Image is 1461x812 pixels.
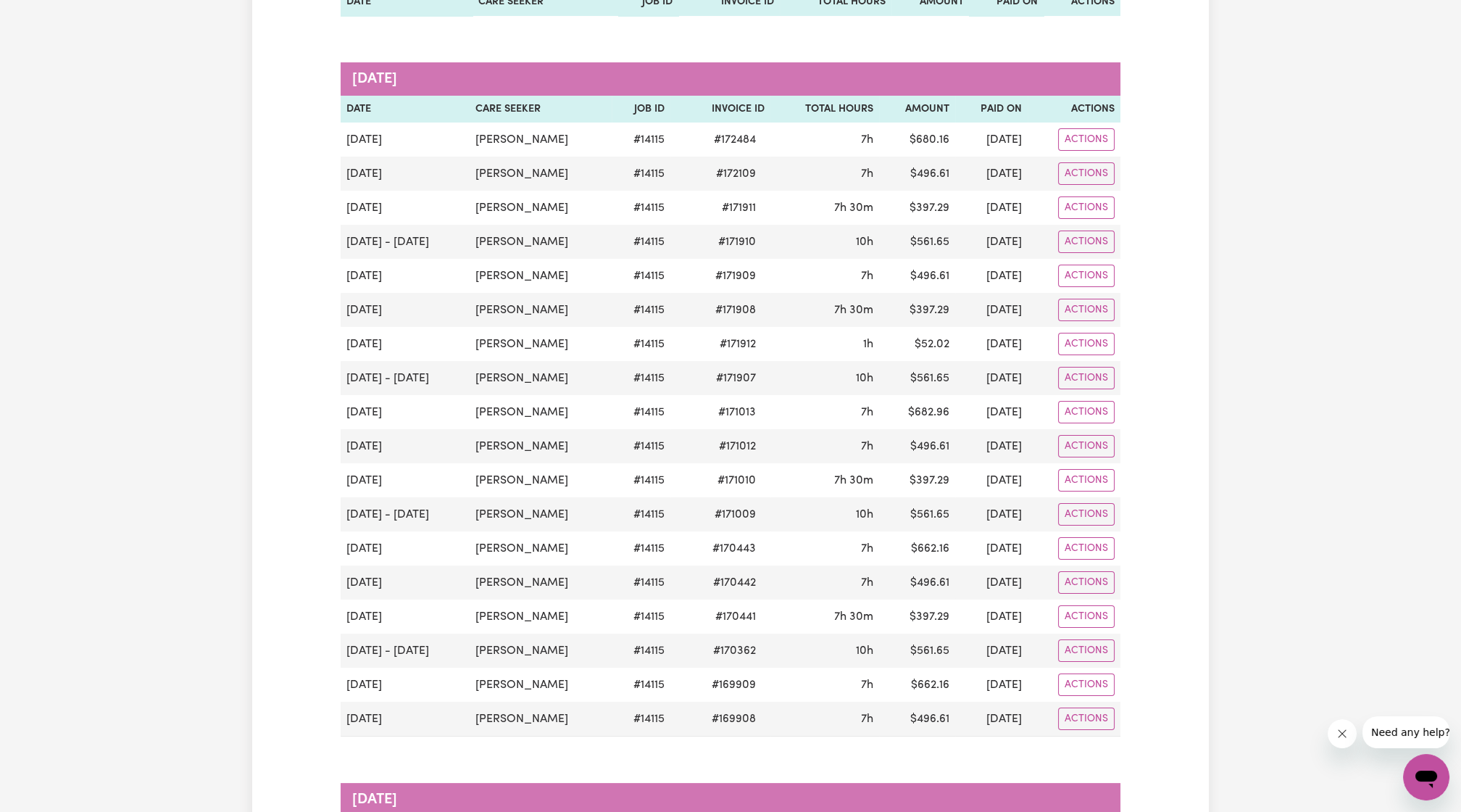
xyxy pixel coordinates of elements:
[341,463,470,497] td: [DATE]
[856,509,873,521] span: 10 hours
[955,531,1028,565] td: [DATE]
[834,202,873,214] span: 7 hours 30 minutes
[861,577,873,589] span: 7 hours
[470,361,612,395] td: [PERSON_NAME]
[879,123,955,157] td: $ 680.16
[879,395,955,429] td: $ 682.96
[955,259,1028,293] td: [DATE]
[470,668,612,702] td: [PERSON_NAME]
[470,157,612,191] td: [PERSON_NAME]
[1058,674,1115,696] button: Actions
[713,199,765,217] span: # 171911
[1058,469,1115,492] button: Actions
[612,600,670,634] td: # 14115
[856,373,873,384] span: 10 hours
[612,96,670,123] th: Job ID
[861,168,873,180] span: 7 hours
[341,395,470,429] td: [DATE]
[705,131,765,149] span: # 172484
[861,407,873,418] span: 7 hours
[470,600,612,634] td: [PERSON_NAME]
[341,157,470,191] td: [DATE]
[341,259,470,293] td: [DATE]
[703,710,765,728] span: # 169908
[1058,503,1115,526] button: Actions
[470,259,612,293] td: [PERSON_NAME]
[1058,265,1115,287] button: Actions
[341,634,470,668] td: [DATE] - [DATE]
[879,293,955,327] td: $ 397.29
[955,702,1028,737] td: [DATE]
[879,668,955,702] td: $ 662.16
[341,668,470,702] td: [DATE]
[1058,435,1115,457] button: Actions
[879,429,955,463] td: $ 496.61
[470,565,612,600] td: [PERSON_NAME]
[1028,96,1120,123] th: Actions
[1058,537,1115,560] button: Actions
[612,293,670,327] td: # 14115
[612,361,670,395] td: # 14115
[341,191,470,225] td: [DATE]
[955,225,1028,259] td: [DATE]
[704,574,765,592] span: # 170442
[879,191,955,225] td: $ 397.29
[1328,719,1357,748] iframe: Close message
[9,10,88,22] span: Need any help?
[341,497,470,531] td: [DATE] - [DATE]
[706,506,765,523] span: # 171009
[879,702,955,737] td: $ 496.61
[704,642,765,660] span: # 170362
[470,395,612,429] td: [PERSON_NAME]
[612,565,670,600] td: # 14115
[856,645,873,657] span: 10 hours
[1058,571,1115,594] button: Actions
[470,293,612,327] td: [PERSON_NAME]
[612,395,670,429] td: # 14115
[612,327,670,361] td: # 14115
[341,96,470,123] th: Date
[879,327,955,361] td: $ 52.02
[879,463,955,497] td: $ 397.29
[834,475,873,486] span: 7 hours 30 minutes
[612,497,670,531] td: # 14115
[612,668,670,702] td: # 14115
[341,327,470,361] td: [DATE]
[470,702,612,737] td: [PERSON_NAME]
[709,472,765,489] span: # 171010
[861,134,873,146] span: 7 hours
[612,702,670,737] td: # 14115
[1058,299,1115,321] button: Actions
[955,395,1028,429] td: [DATE]
[1058,367,1115,389] button: Actions
[834,611,873,623] span: 7 hours 30 minutes
[879,157,955,191] td: $ 496.61
[863,339,873,350] span: 1 hour
[703,676,765,694] span: # 169909
[861,441,873,452] span: 7 hours
[470,191,612,225] td: [PERSON_NAME]
[341,565,470,600] td: [DATE]
[612,191,670,225] td: # 14115
[955,157,1028,191] td: [DATE]
[879,531,955,565] td: $ 662.16
[955,600,1028,634] td: [DATE]
[1058,605,1115,628] button: Actions
[955,293,1028,327] td: [DATE]
[707,165,765,183] span: # 172109
[879,259,955,293] td: $ 496.61
[612,259,670,293] td: # 14115
[711,336,765,353] span: # 171912
[955,327,1028,361] td: [DATE]
[341,62,1120,96] caption: [DATE]
[955,497,1028,531] td: [DATE]
[1403,754,1449,800] iframe: Button to launch messaging window
[707,608,765,626] span: # 170441
[612,429,670,463] td: # 14115
[470,123,612,157] td: [PERSON_NAME]
[861,713,873,725] span: 7 hours
[341,531,470,565] td: [DATE]
[1058,196,1115,219] button: Actions
[861,270,873,282] span: 7 hours
[955,634,1028,668] td: [DATE]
